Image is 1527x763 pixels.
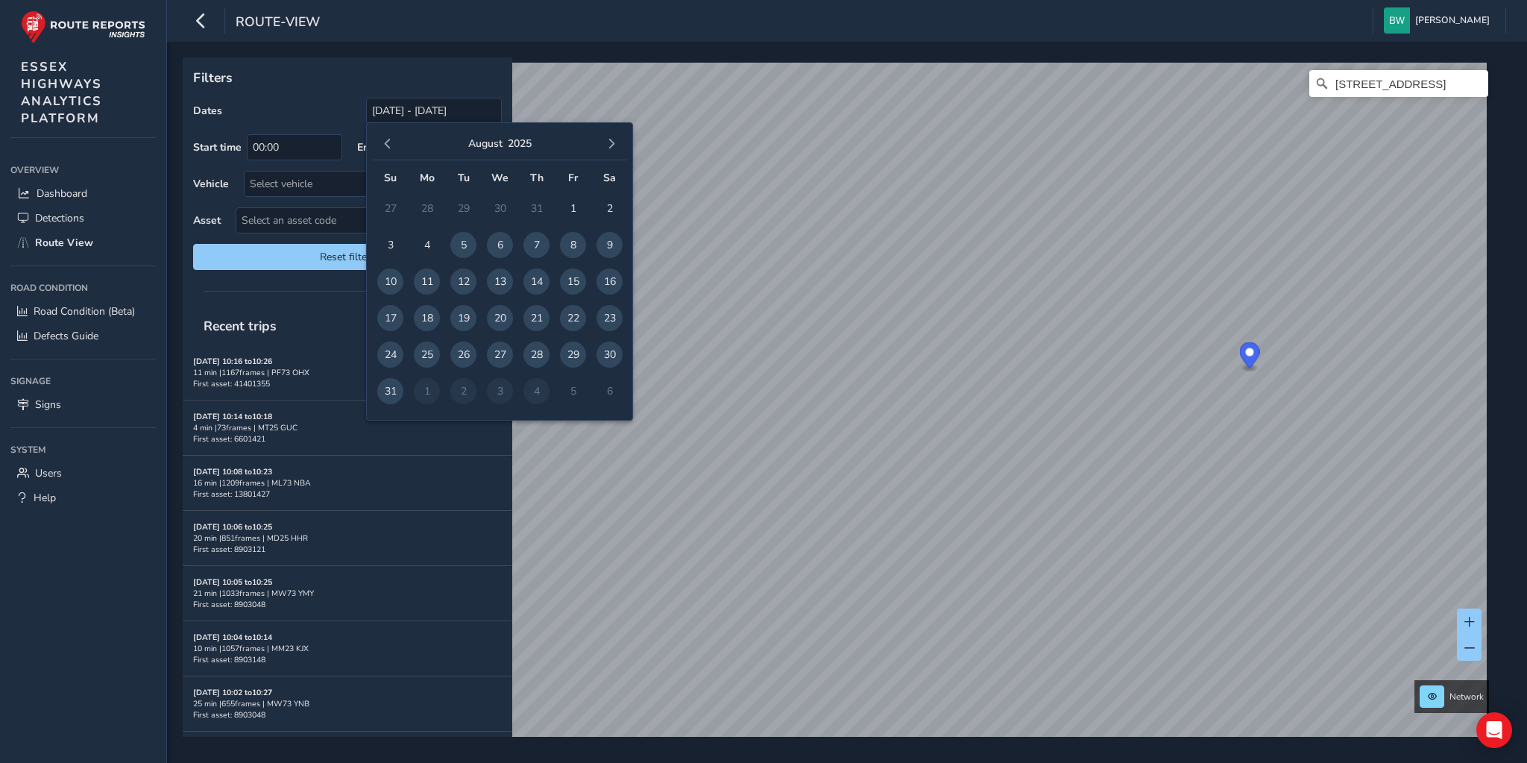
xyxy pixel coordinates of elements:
button: Reset filters [193,244,502,270]
button: [PERSON_NAME] [1384,7,1495,34]
a: Road Condition (Beta) [10,299,156,324]
span: First asset: 13801427 [193,489,270,500]
span: 18 [414,305,440,331]
span: [PERSON_NAME] [1415,7,1490,34]
div: 21 min | 1033 frames | MW73 YMY [193,588,502,599]
span: Route View [35,236,93,250]
span: 29 [560,342,586,368]
div: Open Intercom Messenger [1476,712,1512,748]
div: Signage [10,370,156,392]
span: Detections [35,211,84,225]
span: Mo [420,171,435,185]
span: 23 [596,305,623,331]
button: August [468,136,503,151]
strong: [DATE] 10:14 to 10:18 [193,411,272,422]
span: First asset: 8903121 [193,544,265,555]
span: Select an asset code [236,208,476,233]
span: Road Condition (Beta) [34,304,135,318]
div: Map marker [1240,342,1260,373]
div: 10 min | 1057 frames | MM23 KJX [193,643,502,654]
span: 11 [414,269,440,295]
a: Signs [10,392,156,417]
strong: [DATE] 10:06 to 10:25 [193,521,272,533]
div: Select vehicle [245,172,476,196]
span: 28 [523,342,550,368]
label: End time [357,140,400,154]
p: Filters [193,68,502,87]
input: Search [1309,70,1488,97]
span: Help [34,491,56,505]
span: 26 [450,342,476,368]
span: First asset: 8903048 [193,709,265,720]
div: System [10,439,156,461]
span: route-view [236,13,320,34]
span: Recent trips [193,307,287,345]
span: Signs [35,398,61,412]
span: Th [530,171,544,185]
div: 25 min | 655 frames | MW73 YNB [193,698,502,709]
span: Network [1449,691,1484,703]
span: First asset: 6601421 [193,433,265,445]
div: 16 min | 1209 frames | ML73 NBA [193,477,502,489]
span: 4 [414,232,440,258]
span: 12 [450,269,476,295]
span: First asset: 8903148 [193,654,265,665]
span: Fr [568,171,578,185]
span: First asset: 41401355 [193,378,270,389]
span: Su [384,171,397,185]
strong: [DATE] 10:16 to 10:26 [193,356,272,367]
label: Asset [193,213,221,227]
span: 19 [450,305,476,331]
span: Defects Guide [34,329,98,343]
a: Dashboard [10,181,156,206]
span: 13 [487,269,513,295]
span: 21 [523,305,550,331]
canvas: Map [188,63,1487,754]
span: 22 [560,305,586,331]
span: 6 [487,232,513,258]
button: 2025 [508,136,532,151]
strong: [DATE] 10:05 to 10:25 [193,577,272,588]
span: Reset filters [204,250,491,264]
span: Sa [603,171,616,185]
div: 4 min | 73 frames | MT25 GUC [193,422,502,433]
span: ESSEX HIGHWAYS ANALYTICS PLATFORM [21,58,102,127]
strong: [DATE] 10:02 to 10:27 [193,687,272,698]
span: 7 [523,232,550,258]
a: Detections [10,206,156,230]
span: 30 [596,342,623,368]
div: Overview [10,159,156,181]
span: 2 [596,195,623,222]
a: Help [10,486,156,510]
span: 27 [487,342,513,368]
span: 20 [487,305,513,331]
span: 9 [596,232,623,258]
span: Users [35,466,62,480]
span: 1 [560,195,586,222]
strong: [DATE] 10:04 to 10:14 [193,632,272,643]
span: First asset: 8903048 [193,599,265,610]
div: 11 min | 1167 frames | PF73 OHX [193,367,502,378]
span: 15 [560,269,586,295]
span: 31 [377,378,403,404]
label: Dates [193,104,222,118]
img: rr logo [21,10,145,44]
span: 14 [523,269,550,295]
span: 17 [377,305,403,331]
span: 16 [596,269,623,295]
span: 10 [377,269,403,295]
img: diamond-layout [1384,7,1410,34]
a: Defects Guide [10,324,156,348]
span: 24 [377,342,403,368]
a: Route View [10,230,156,255]
label: Vehicle [193,177,229,191]
span: 3 [377,232,403,258]
strong: [DATE] 10:08 to 10:23 [193,466,272,477]
span: 8 [560,232,586,258]
label: Start time [193,140,242,154]
span: Tu [458,171,470,185]
div: Road Condition [10,277,156,299]
span: We [491,171,509,185]
span: Dashboard [37,186,87,201]
span: 25 [414,342,440,368]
